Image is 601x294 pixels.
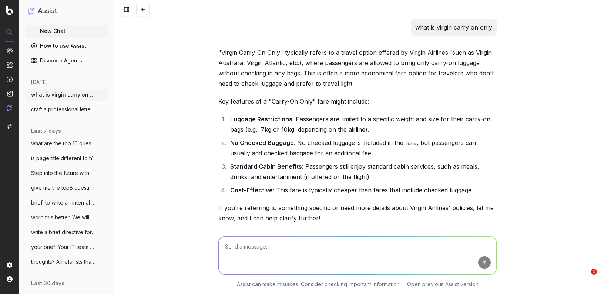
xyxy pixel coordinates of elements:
[25,241,108,253] button: your brief: Your IT team have limited ce
[25,152,108,164] button: is page title different to h1
[218,47,497,89] p: "Virgin Carry-On Only" typically refers to a travel option offered by Virgin Airlines (such as Vi...
[25,25,108,37] button: New Chat
[31,155,94,162] span: is page title different to h1
[7,262,13,268] img: Setting
[230,186,273,194] strong: Cost-Effective
[25,226,108,238] button: write a brief directive for a staff memb
[25,212,108,223] button: word this better: We will look at having
[7,91,13,97] img: Studio
[31,199,96,206] span: brief: to write an internal comms update
[25,167,108,179] button: Step into the future with Wi-Fi 7! From
[228,185,497,195] li: : This fare is typically cheaper than fares that include checked luggage.
[218,203,497,223] p: If you're referring to something specific or need more details about Virgin Airlines' policies, l...
[28,7,35,14] img: Assist
[38,6,57,16] h1: Assist
[31,243,96,251] span: your brief: Your IT team have limited ce
[31,258,96,266] span: thoughts? Ahrefs lists that all non-bran
[25,104,108,115] button: craft a professional letter for chargepb
[31,169,96,177] span: Step into the future with Wi-Fi 7! From
[31,229,96,236] span: write a brief directive for a staff memb
[25,256,108,268] button: thoughts? Ahrefs lists that all non-bran
[31,78,48,86] span: [DATE]
[228,114,497,135] li: : Passengers are limited to a specific weight and size for their carry-on bags (e.g., 7kg or 10kg...
[31,280,64,287] span: last 30 days
[7,105,13,111] img: Assist
[25,182,108,194] button: give me the top8 questions from this Als
[407,281,479,288] a: Open previous Assist version
[31,91,96,98] span: what is virgin carry on only
[31,184,96,192] span: give me the top8 questions from this Als
[7,62,13,68] img: Intelligence
[7,76,13,82] img: Activation
[237,281,401,288] p: Assist can make mistakes. Consider checking important information.
[576,269,594,287] iframe: Intercom live chat
[25,197,108,209] button: brief: to write an internal comms update
[591,269,597,275] span: 1
[228,161,497,182] li: : Passengers still enjoy standard cabin services, such as meals, drinks, and entertainment (if of...
[415,22,492,33] p: what is virgin carry on only
[25,55,108,67] a: Discover Agents
[25,40,108,52] a: How to use Assist
[6,6,13,15] img: Botify logo
[31,127,61,135] span: last 7 days
[228,138,497,158] li: : No checked luggage is included in the fare, but passengers can usually add checked baggage for ...
[230,163,302,170] strong: Standard Cabin Benefits
[218,96,497,107] p: Key features of a "Carry-On Only" fare might include:
[31,140,96,147] span: what are the top 10 questions that shoul
[25,138,108,149] button: what are the top 10 questions that shoul
[31,106,96,113] span: craft a professional letter for chargepb
[7,48,13,54] img: Analytics
[28,6,105,16] button: Assist
[7,124,12,129] img: Switch project
[25,89,108,101] button: what is virgin carry on only
[31,214,96,221] span: word this better: We will look at having
[230,139,294,146] strong: No Checked Baggage
[7,276,13,282] img: My account
[230,115,292,123] strong: Luggage Restrictions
